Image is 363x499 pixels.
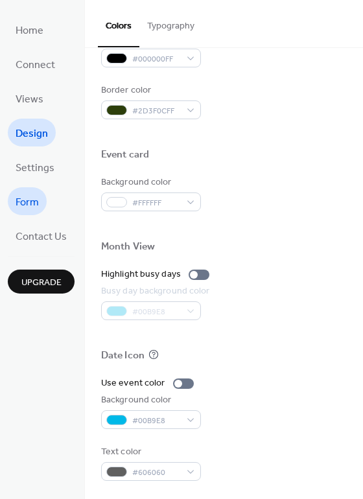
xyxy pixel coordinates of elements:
[132,414,180,428] span: #00B9E8
[8,84,51,112] a: Views
[132,466,180,480] span: #606060
[8,119,56,146] a: Design
[21,276,62,290] span: Upgrade
[101,284,210,298] div: Busy day background color
[8,270,75,294] button: Upgrade
[132,196,180,210] span: #FFFFFF
[16,158,54,178] span: Settings
[16,192,39,213] span: Form
[101,377,165,390] div: Use event color
[132,104,180,118] span: #2D3F0CFF
[16,55,55,75] span: Connect
[16,21,43,41] span: Home
[16,89,43,110] span: Views
[101,148,149,162] div: Event card
[101,393,198,407] div: Background color
[8,153,62,181] a: Settings
[101,349,145,363] div: Date Icon
[16,124,48,144] span: Design
[132,52,180,66] span: #000000FF
[8,16,51,43] a: Home
[101,268,181,281] div: Highlight busy days
[16,227,67,247] span: Contact Us
[101,176,198,189] div: Background color
[101,445,198,459] div: Text color
[101,84,198,97] div: Border color
[8,222,75,250] a: Contact Us
[8,50,63,78] a: Connect
[8,187,47,215] a: Form
[101,240,155,254] div: Month View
